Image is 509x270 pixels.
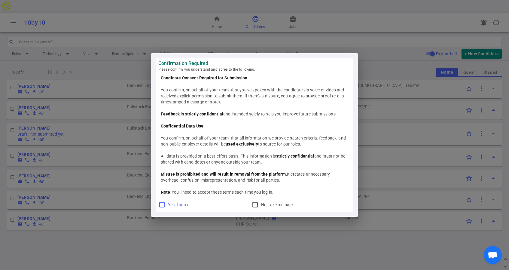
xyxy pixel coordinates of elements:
b: Candidate Consent Required for Submission [161,75,247,80]
strong: Confirmation Required [158,60,351,66]
div: You confirm, on behalf of your team, that all information we provide-search criteria, feedback, a... [161,135,348,147]
b: Confidential Data Use [161,124,203,128]
b: Note: [161,190,172,195]
span: No, take me back [261,202,294,207]
div: All data is provided on a best-effort basis. This information is and must not be shared with cand... [161,153,348,165]
div: Open chat [484,246,502,264]
span: Yes, I agree [168,202,190,207]
span: Please confirm you understand and agree to the following: [158,66,351,72]
div: and intended solely to help you improve future submissions. [161,111,348,117]
b: strictly confidential [276,154,314,158]
div: You confirm, on behalf of your team, that you've spoken with the candidate via voice or video and... [161,87,348,105]
b: Feedback is strictly confidential [161,112,223,116]
div: It creates unnecessary overhead, confusion, misrepresentation, and risk for all parties. [161,171,348,183]
b: used exclusively [226,142,258,146]
div: You'll need to accept these terms each time you log in. [161,189,348,195]
b: Misuse is prohibited and will result in removal from the platform. [161,172,287,176]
